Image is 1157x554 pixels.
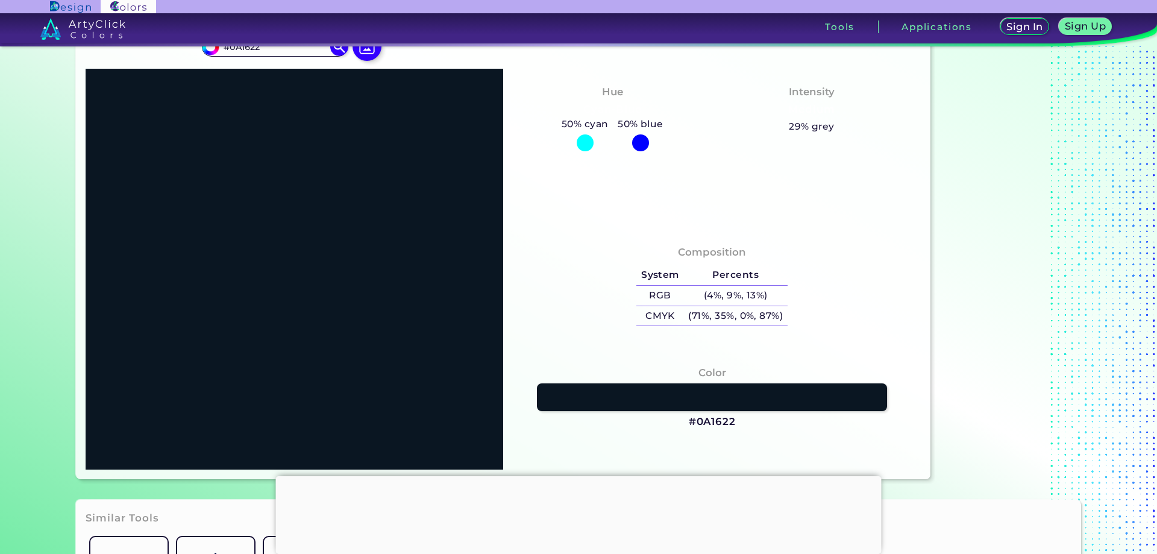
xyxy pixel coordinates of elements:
[678,244,746,261] h4: Composition
[789,83,835,101] h4: Intensity
[1002,19,1047,34] a: Sign In
[684,286,788,306] h5: (4%, 9%, 13%)
[1061,19,1109,34] a: Sign Up
[219,39,331,55] input: type color..
[86,511,159,526] h3: Similar Tools
[1067,22,1104,31] h5: Sign Up
[684,265,788,285] h5: Percents
[783,102,840,117] h3: Medium
[636,286,683,306] h5: RGB
[901,22,972,31] h3: Applications
[276,476,882,551] iframe: Advertisement
[789,119,835,134] h5: 29% grey
[684,306,788,326] h5: (71%, 35%, 0%, 87%)
[1008,22,1041,31] h5: Sign In
[40,18,125,40] img: logo_artyclick_colors_white.svg
[330,38,348,56] img: icon search
[613,116,668,132] h5: 50% blue
[557,116,613,132] h5: 50% cyan
[636,306,683,326] h5: CMYK
[578,102,647,117] h3: Cyan-Blue
[602,83,623,101] h4: Hue
[689,415,736,429] h3: #0A1622
[698,364,726,382] h4: Color
[636,265,683,285] h5: System
[825,22,854,31] h3: Tools
[50,1,90,13] img: ArtyClick Design logo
